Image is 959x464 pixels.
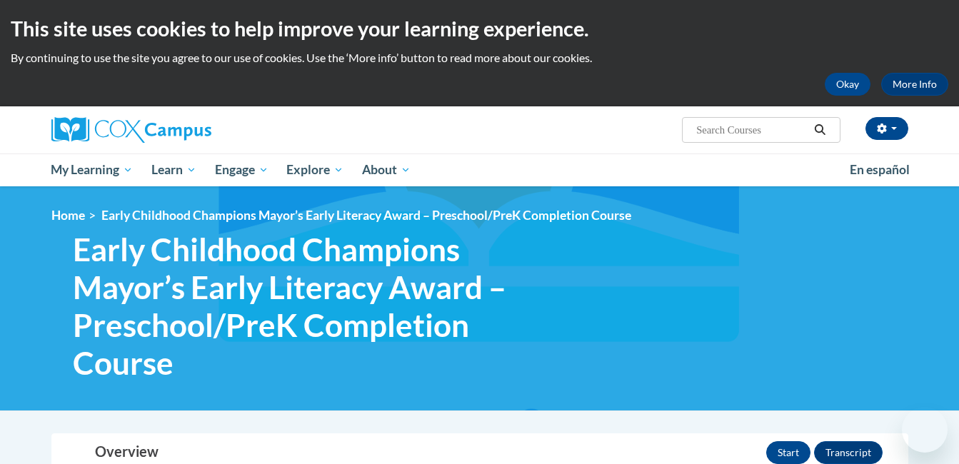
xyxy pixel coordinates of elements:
span: En español [850,162,910,177]
button: Search [809,121,830,138]
a: More Info [881,73,948,96]
a: Engage [206,153,278,186]
a: My Learning [42,153,143,186]
span: Early Childhood Champions Mayor’s Early Literacy Award – Preschool/PreK Completion Course [73,231,566,381]
button: Account Settings [865,117,908,140]
a: Explore [277,153,353,186]
span: My Learning [51,161,133,178]
h2: This site uses cookies to help improve your learning experience. [11,14,948,43]
span: Explore [286,161,343,178]
span: About [362,161,411,178]
a: Cox Campus [51,117,323,143]
img: Cox Campus [51,117,211,143]
a: Home [51,208,85,223]
a: About [353,153,420,186]
button: Okay [825,73,870,96]
a: Learn [142,153,206,186]
span: Early Childhood Champions Mayor’s Early Literacy Award – Preschool/PreK Completion Course [101,208,631,223]
button: Start [766,441,810,464]
input: Search Courses [695,121,809,138]
button: Transcript [814,441,883,464]
iframe: Button to launch messaging window [902,407,948,453]
span: Engage [215,161,268,178]
span: Learn [151,161,196,178]
a: En español [840,155,919,185]
p: By continuing to use the site you agree to our use of cookies. Use the ‘More info’ button to read... [11,50,948,66]
div: Main menu [30,153,930,186]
